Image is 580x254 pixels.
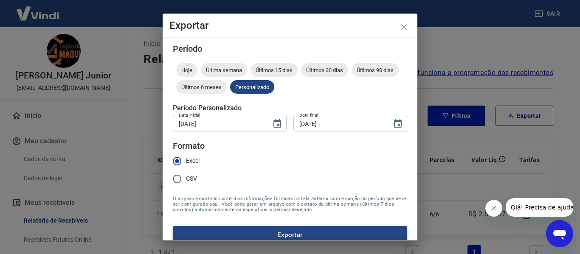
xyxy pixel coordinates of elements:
label: Data final [299,112,318,118]
span: Últimos 90 dias [352,67,399,73]
div: Personalizado [230,80,274,94]
label: Data inicial [179,112,200,118]
input: DD/MM/YYYY [173,116,265,131]
span: Últimos 6 meses [176,84,227,90]
button: close [394,17,414,37]
span: Olá! Precisa de ajuda? [5,6,71,13]
iframe: Fechar mensagem [485,200,502,217]
span: Última semana [201,67,247,73]
div: Últimos 6 meses [176,80,227,94]
div: Últimos 90 dias [352,63,399,77]
button: Choose date, selected date is 24 de ago de 2025 [269,115,286,132]
div: Hoje [176,63,197,77]
h5: Período [173,45,407,53]
span: Excel [186,156,200,165]
button: Choose date, selected date is 24 de ago de 2025 [389,115,406,132]
div: Últimos 30 dias [301,63,348,77]
span: O arquivo exportado conterá as informações filtradas na tela anterior com exceção do período que ... [173,196,407,212]
input: DD/MM/YYYY [293,116,386,131]
span: Personalizado [230,84,274,90]
iframe: Botão para abrir a janela de mensagens [546,220,573,247]
span: Últimos 15 dias [251,67,298,73]
div: Última semana [201,63,247,77]
button: Exportar [173,226,407,244]
span: Últimos 30 dias [301,67,348,73]
h5: Período Personalizado [173,104,407,112]
iframe: Mensagem da empresa [506,198,573,217]
h4: Exportar [169,20,411,31]
div: Últimos 15 dias [251,63,298,77]
span: CSV [186,174,197,183]
legend: Formato [173,140,205,152]
span: Hoje [176,67,197,73]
